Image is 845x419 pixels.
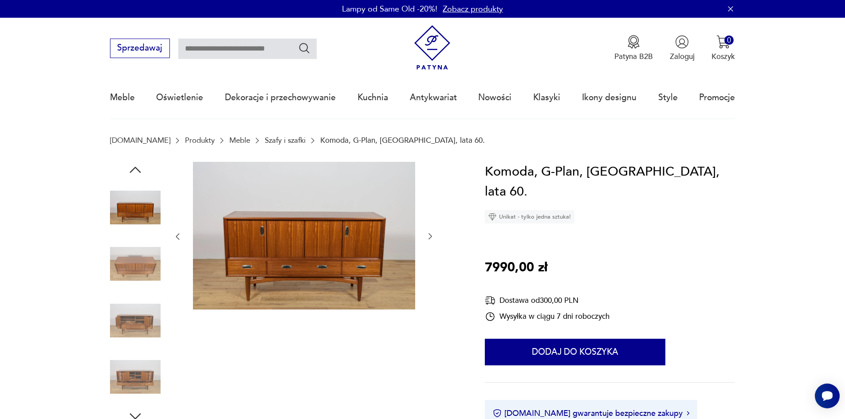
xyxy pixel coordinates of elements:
a: [DOMAIN_NAME] [110,136,170,145]
img: Ikona diamentu [488,213,496,221]
a: Zobacz produkty [443,4,503,15]
button: Patyna B2B [614,35,653,62]
button: Dodaj do koszyka [485,339,665,365]
a: Ikony designu [582,77,637,118]
div: Wysyłka w ciągu 7 dni roboczych [485,311,609,322]
img: Ikona certyfikatu [493,409,502,418]
img: Ikona koszyka [716,35,730,49]
a: Kuchnia [358,77,388,118]
div: 0 [724,35,734,45]
a: Ikona medaluPatyna B2B [614,35,653,62]
img: Zdjęcie produktu Komoda, G-Plan, Wielka Brytania, lata 60. [193,162,415,310]
p: Patyna B2B [614,51,653,62]
img: Ikona dostawy [485,295,495,306]
p: Koszyk [711,51,735,62]
button: Szukaj [298,42,311,55]
button: 0Koszyk [711,35,735,62]
a: Dekoracje i przechowywanie [225,77,336,118]
a: Style [658,77,678,118]
p: 7990,00 zł [485,258,547,278]
div: Dostawa od 300,00 PLN [485,295,609,306]
img: Zdjęcie produktu Komoda, G-Plan, Wielka Brytania, lata 60. [110,182,161,233]
button: Zaloguj [670,35,695,62]
button: Sprzedawaj [110,39,170,58]
p: Zaloguj [670,51,695,62]
button: [DOMAIN_NAME] gwarantuje bezpieczne zakupy [493,408,689,419]
a: Klasyki [533,77,560,118]
img: Zdjęcie produktu Komoda, G-Plan, Wielka Brytania, lata 60. [110,239,161,289]
a: Sprzedawaj [110,45,170,52]
a: Oświetlenie [156,77,203,118]
img: Ikonka użytkownika [675,35,689,49]
img: Patyna - sklep z meblami i dekoracjami vintage [410,25,455,70]
h1: Komoda, G-Plan, [GEOGRAPHIC_DATA], lata 60. [485,162,735,202]
p: Lampy od Same Old -20%! [342,4,437,15]
img: Zdjęcie produktu Komoda, G-Plan, Wielka Brytania, lata 60. [110,295,161,346]
img: Zdjęcie produktu Komoda, G-Plan, Wielka Brytania, lata 60. [110,352,161,402]
iframe: Smartsupp widget button [815,384,840,408]
a: Produkty [185,136,215,145]
a: Nowości [478,77,511,118]
a: Promocje [699,77,735,118]
a: Meble [229,136,250,145]
a: Szafy i szafki [265,136,306,145]
img: Ikona medalu [627,35,641,49]
p: Komoda, G-Plan, [GEOGRAPHIC_DATA], lata 60. [320,136,485,145]
div: Unikat - tylko jedna sztuka! [485,210,574,223]
a: Meble [110,77,135,118]
a: Antykwariat [410,77,457,118]
img: Ikona strzałki w prawo [687,411,689,415]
